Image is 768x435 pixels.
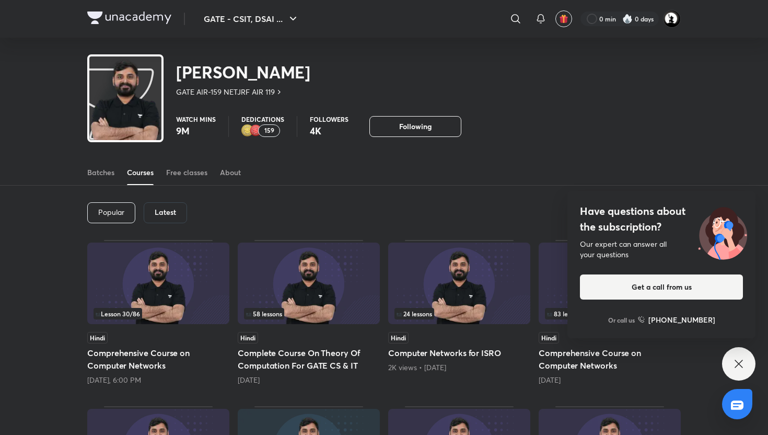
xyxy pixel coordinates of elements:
h5: Complete Course On Theory Of Computation For GATE CS & IT [238,347,380,372]
span: 83 lessons [547,311,583,317]
img: ttu_illustration_new.svg [690,203,755,260]
span: Hindi [539,332,559,344]
span: 58 lessons [246,311,282,317]
div: Courses [127,167,154,178]
p: 9M [176,124,216,137]
p: Popular [98,208,124,216]
img: Thumbnail [87,243,229,324]
h2: [PERSON_NAME] [176,62,310,83]
h4: Have questions about the subscription? [580,203,743,235]
span: Hindi [388,332,409,344]
h6: Latest [155,208,176,216]
h5: Comprehensive Course on Computer Networks [87,347,229,372]
div: 2 months ago [539,375,681,385]
span: 24 lessons [397,311,432,317]
div: left [394,308,524,319]
div: Comprehensive Course on Computer Networks [539,240,681,385]
div: infosection [244,308,374,319]
a: About [220,160,241,185]
div: infosection [94,308,223,319]
img: educator badge1 [250,124,262,137]
div: infosection [545,308,674,319]
div: infosection [394,308,524,319]
button: GATE - CSIT, DSAI ... [197,8,306,29]
div: Complete Course On Theory Of Computation For GATE CS & IT [238,240,380,385]
a: Batches [87,160,114,185]
img: streak [622,14,633,24]
span: Following [399,121,432,132]
button: Get a call from us [580,274,743,300]
img: Thumbnail [539,243,681,324]
p: Or call us [608,315,635,325]
span: Hindi [238,332,258,344]
div: infocontainer [394,308,524,319]
p: 4K [310,124,348,137]
div: Our expert can answer all your questions [580,239,743,260]
p: GATE AIR-159 NETJRF AIR 119 [176,87,275,97]
img: Thumbnail [238,243,380,324]
div: Batches [87,167,114,178]
a: Free classes [166,160,207,185]
div: About [220,167,241,178]
div: left [94,308,223,319]
button: Following [369,116,461,137]
img: AMAN SHARMA [663,10,681,28]
div: infocontainer [94,308,223,319]
div: Free classes [166,167,207,178]
span: Hindi [87,332,108,344]
p: Followers [310,116,348,122]
a: Company Logo [87,12,171,27]
h5: Computer Networks for ISRO [388,347,530,359]
a: [PHONE_NUMBER] [638,314,715,325]
h5: Comprehensive Course on Computer Networks [539,347,681,372]
div: left [545,308,674,319]
div: left [244,308,374,319]
button: avatar [555,10,572,27]
div: Tomorrow, 6:00 PM [87,375,229,385]
img: avatar [559,14,568,24]
h6: [PHONE_NUMBER] [648,314,715,325]
p: Watch mins [176,116,216,122]
img: class [89,59,161,159]
div: Computer Networks for ISRO [388,240,530,385]
div: 5 days ago [238,375,380,385]
span: Lesson 30 / 86 [96,311,140,317]
img: Thumbnail [388,243,530,324]
img: Company Logo [87,12,171,24]
div: Comprehensive Course on Computer Networks [87,240,229,385]
a: Courses [127,160,154,185]
p: Dedications [241,116,284,122]
p: 159 [264,127,274,134]
div: infocontainer [545,308,674,319]
div: infocontainer [244,308,374,319]
img: educator badge2 [241,124,254,137]
div: 2K views • 1 month ago [388,362,530,373]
